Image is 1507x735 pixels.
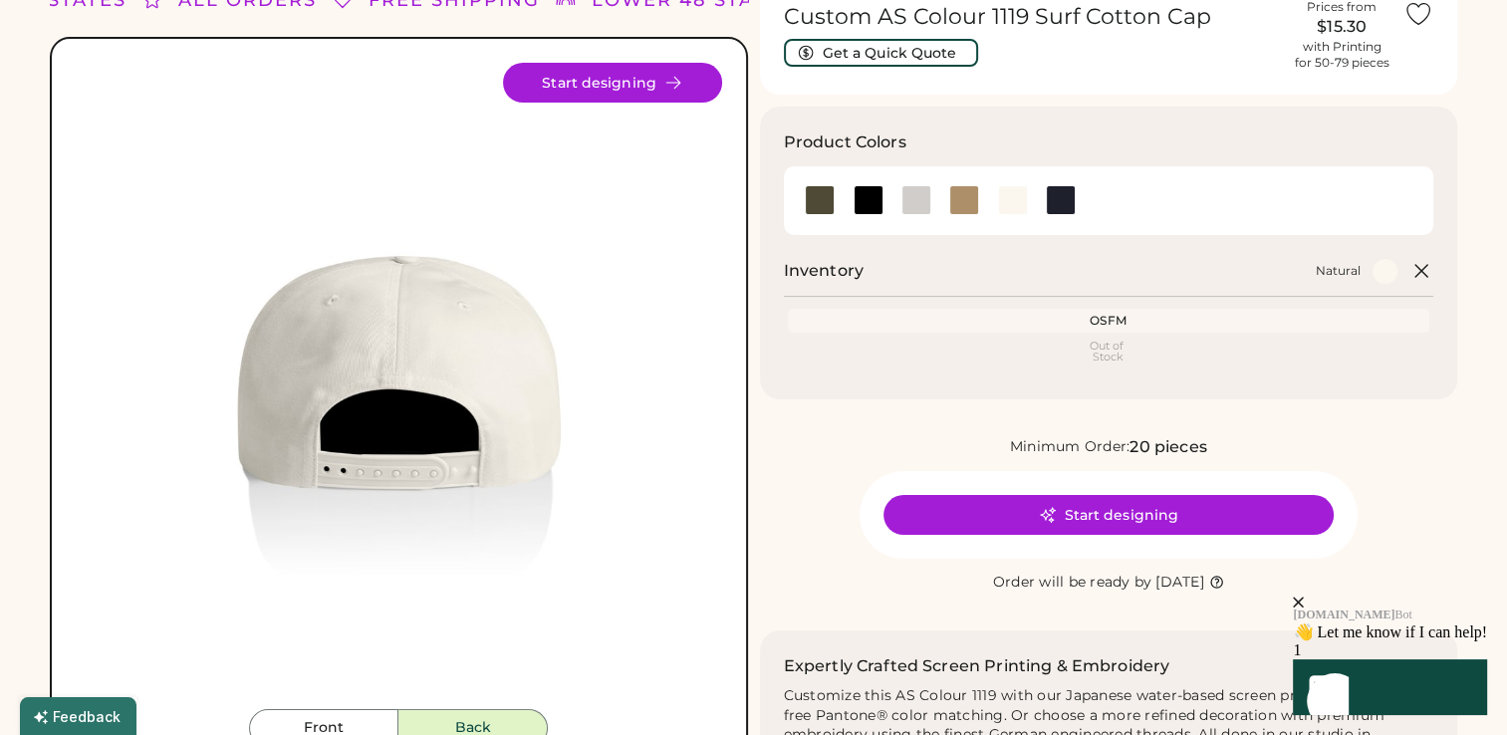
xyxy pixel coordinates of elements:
[76,63,722,709] div: 1119 Style Image
[1130,435,1206,459] div: 20 pieces
[1010,437,1130,457] div: Minimum Order:
[1292,15,1391,39] div: $15.30
[784,3,1281,31] h1: Custom AS Colour 1119 Surf Cotton Cap
[503,63,722,103] button: Start designing
[1155,573,1204,593] div: [DATE]
[792,313,1426,329] div: OSFM
[993,573,1152,593] div: Order will be ready by
[784,654,1170,678] h2: Expertly Crafted Screen Printing & Embroidery
[1295,39,1389,71] div: with Printing for 50-79 pieces
[1173,479,1502,731] iframe: Front Chat
[792,341,1426,363] div: Out of Stock
[1316,263,1361,279] div: Natural
[784,39,978,67] button: Get a Quick Quote
[883,495,1334,535] button: Start designing
[76,63,722,709] img: 1119 - Natural Back Image
[784,259,864,283] h2: Inventory
[784,130,906,154] h3: Product Colors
